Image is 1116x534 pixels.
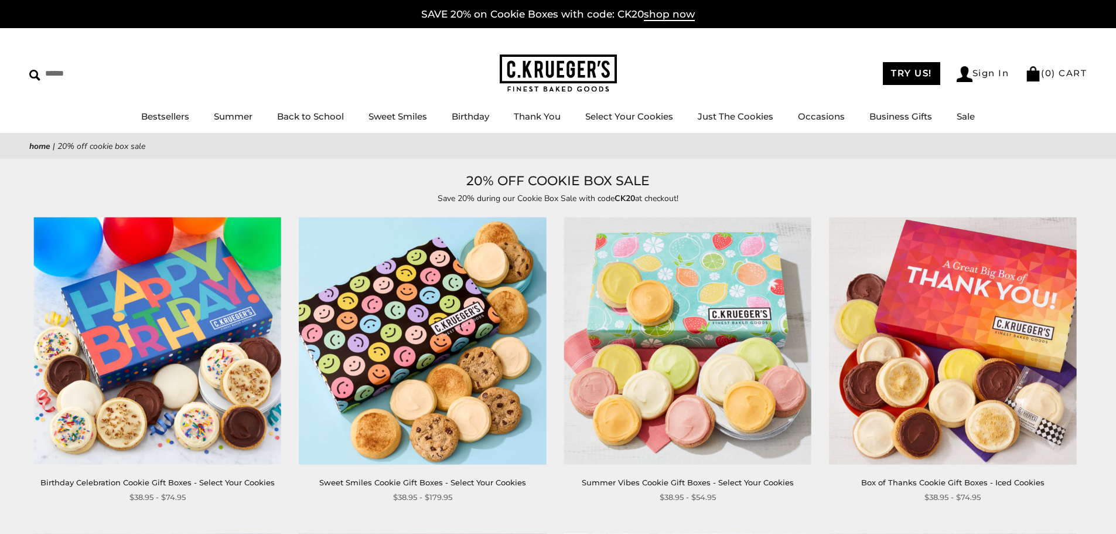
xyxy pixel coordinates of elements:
[141,111,189,122] a: Bestsellers
[698,111,773,122] a: Just The Cookies
[40,478,275,487] a: Birthday Celebration Cookie Gift Boxes - Select Your Cookies
[660,491,716,504] span: $38.95 - $54.95
[564,217,811,465] img: Summer Vibes Cookie Gift Boxes - Select Your Cookies
[53,141,55,152] span: |
[214,111,252,122] a: Summer
[957,66,1009,82] a: Sign In
[924,491,981,504] span: $38.95 - $74.95
[393,491,452,504] span: $38.95 - $179.95
[319,478,526,487] a: Sweet Smiles Cookie Gift Boxes - Select Your Cookies
[129,491,186,504] span: $38.95 - $74.95
[869,111,932,122] a: Business Gifts
[368,111,427,122] a: Sweet Smiles
[957,66,972,82] img: Account
[277,111,344,122] a: Back to School
[1025,67,1087,79] a: (0) CART
[299,217,546,465] img: Sweet Smiles Cookie Gift Boxes - Select Your Cookies
[452,111,489,122] a: Birthday
[29,141,50,152] a: Home
[421,8,695,21] a: SAVE 20% on Cookie Boxes with code: CK20shop now
[289,192,828,205] p: Save 20% during our Cookie Box Sale with code at checkout!
[47,171,1069,192] h1: 20% OFF COOKIE BOX SALE
[500,55,617,93] img: C.KRUEGER'S
[798,111,845,122] a: Occasions
[644,8,695,21] span: shop now
[514,111,561,122] a: Thank You
[57,141,145,152] span: 20% OFF COOKIE BOX SALE
[29,70,40,81] img: Search
[1025,66,1041,81] img: Bag
[1045,67,1052,79] span: 0
[34,217,281,465] img: Birthday Celebration Cookie Gift Boxes - Select Your Cookies
[29,140,1087,153] nav: breadcrumbs
[615,193,635,204] strong: CK20
[957,111,975,122] a: Sale
[883,62,940,85] a: TRY US!
[829,217,1076,465] img: Box of Thanks Cookie Gift Boxes - Iced Cookies
[585,111,673,122] a: Select Your Cookies
[9,489,121,525] iframe: Sign Up via Text for Offers
[29,64,169,83] input: Search
[861,478,1045,487] a: Box of Thanks Cookie Gift Boxes - Iced Cookies
[582,478,794,487] a: Summer Vibes Cookie Gift Boxes - Select Your Cookies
